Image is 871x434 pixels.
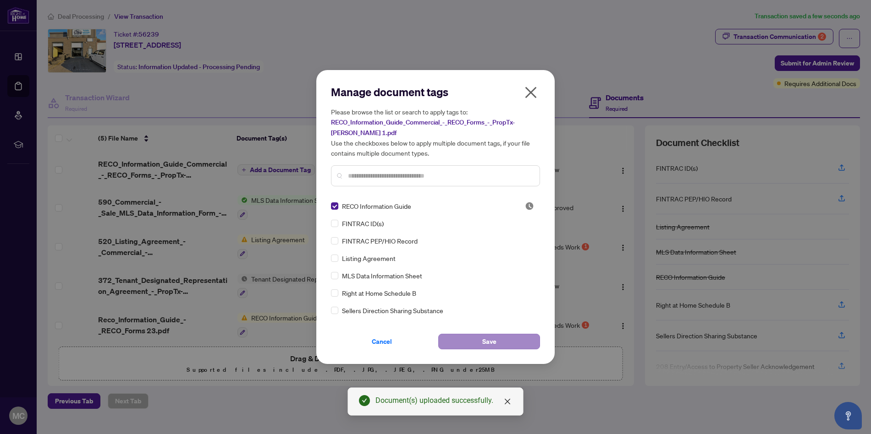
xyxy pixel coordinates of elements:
span: Listing Agreement [342,253,396,263]
h2: Manage document tags [331,85,540,99]
span: FINTRAC ID(s) [342,218,384,228]
h5: Please browse the list or search to apply tags to: Use the checkboxes below to apply multiple doc... [331,107,540,158]
span: RECO_Information_Guide_Commercial_-_RECO_Forms_-_PropTx-[PERSON_NAME] 1.pdf [331,118,515,137]
span: RECO Information Guide [342,201,411,211]
button: Open asap [834,402,862,429]
span: Cancel [372,334,392,349]
span: Sellers Direction Sharing Substance [342,305,443,315]
span: close [504,398,511,405]
span: Save [482,334,496,349]
a: Close [502,396,513,407]
span: close [524,85,538,100]
div: Document(s) uploaded successfully. [375,395,512,406]
img: status [525,201,534,211]
span: FINTRAC PEP/HIO Record [342,236,418,246]
span: check-circle [359,395,370,406]
button: Save [438,334,540,349]
span: MLS Data Information Sheet [342,271,422,281]
span: Right at Home Schedule B [342,288,416,298]
button: Cancel [331,334,433,349]
span: Pending Review [525,201,534,211]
